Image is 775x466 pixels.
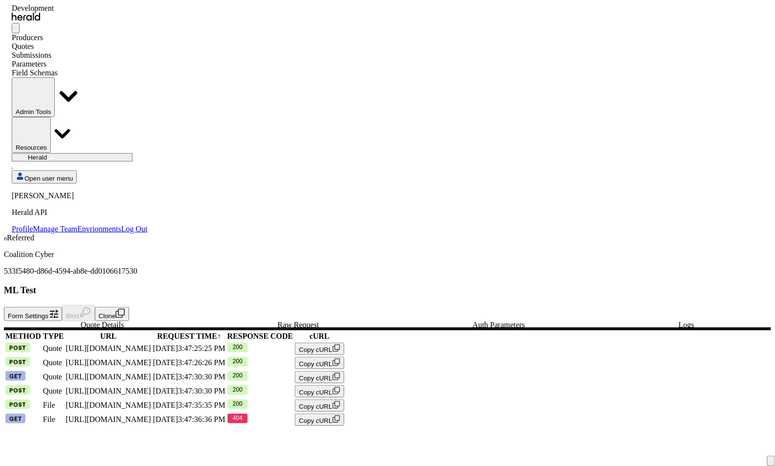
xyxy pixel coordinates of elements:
[233,372,243,379] text: 200
[233,344,243,350] text: 200
[178,387,225,395] span: 3:47:30:30 PM
[4,285,771,296] h3: ML Test
[12,42,148,51] div: Quotes
[153,387,178,395] span: [DATE]
[43,413,65,426] td: File
[66,373,151,381] div: [URL][DOMAIN_NAME]
[233,358,243,365] text: 200
[95,307,130,321] button: Clone
[5,331,42,341] th: METHOD
[66,401,151,410] div: [URL][DOMAIN_NAME]
[7,233,34,242] span: Referred
[12,33,148,42] div: Producers
[121,225,148,233] a: Log Out
[12,77,55,117] button: internal dropdown menu
[278,321,319,329] span: Raw Request
[12,191,148,200] p: [PERSON_NAME]
[43,342,65,355] td: Quote
[12,170,77,184] button: Open user menu
[62,305,95,321] button: Bind
[153,331,226,341] th: REQUEST TIME
[227,331,294,341] th: RESPONSE CODE
[294,331,344,341] th: cURL
[153,401,178,409] span: [DATE]
[43,356,65,370] td: Quote
[66,358,151,367] div: [URL][DOMAIN_NAME]
[66,344,151,353] div: [URL][DOMAIN_NAME]
[77,225,121,233] a: Envrionments
[178,415,225,423] span: 3:47:36:36 PM
[153,358,178,367] span: [DATE]
[679,321,694,329] span: Logs
[12,208,148,217] p: Herald API
[12,117,51,153] button: Resources dropdown menu
[43,399,65,412] td: File
[66,415,151,424] div: [URL][DOMAIN_NAME]
[12,51,148,60] div: Submissions
[66,331,152,341] th: URL
[178,373,225,381] span: 3:47:30:30 PM
[12,69,148,77] div: Field Schemas
[178,401,225,409] span: 3:47:35:35 PM
[43,385,65,398] td: Quote
[178,344,225,352] span: 3:47:25:25 PM
[4,307,62,321] button: Form Settings
[295,357,344,369] button: Copy cURL
[295,414,344,426] button: Copy cURL
[33,225,78,233] a: Manage Team
[473,321,525,329] span: Auth Parameters
[295,343,344,355] button: Copy cURL
[12,191,148,233] div: Open user menu
[233,415,243,421] text: 404
[178,358,225,367] span: 3:47:26:26 PM
[153,344,178,352] span: [DATE]
[295,385,344,397] button: Copy cURL
[295,399,344,412] button: Copy cURL
[66,387,151,396] div: [URL][DOMAIN_NAME]
[4,267,771,276] p: 533f5480-d86d-4594-ab8e-dd0106617530
[153,415,178,423] span: [DATE]
[217,332,221,340] span: ↑
[233,400,243,407] text: 200
[43,371,65,384] td: Quote
[81,321,124,329] span: Quote Details
[12,13,40,21] img: Herald Logo
[12,225,33,233] a: Profile
[153,373,178,381] span: [DATE]
[24,175,73,182] span: Open user menu
[12,4,148,13] div: Development
[233,386,243,393] text: 200
[12,60,148,69] div: Parameters
[295,371,344,383] button: Copy cURL
[43,331,65,341] th: TYPE
[4,250,771,259] p: Coalition Cyber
